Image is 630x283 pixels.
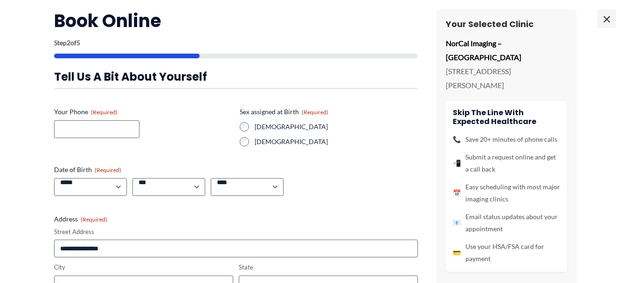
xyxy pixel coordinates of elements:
[446,36,567,64] p: NorCal Imaging – [GEOGRAPHIC_DATA]
[597,9,616,28] span: ×
[54,228,418,236] label: Street Address
[453,133,461,145] span: 📞
[240,107,328,117] legend: Sex assigned at Birth
[453,241,560,265] li: Use your HSA/FSA card for payment
[54,165,121,174] legend: Date of Birth
[239,263,418,272] label: State
[302,109,328,116] span: (Required)
[453,211,560,235] li: Email status updates about your appointment
[453,157,461,169] span: 📲
[91,109,118,116] span: (Required)
[453,181,560,205] li: Easy scheduling with most major imaging clinics
[54,107,232,117] label: Your Phone
[76,39,80,47] span: 5
[54,214,107,224] legend: Address
[453,133,560,145] li: Save 20+ minutes of phone calls
[453,151,560,175] li: Submit a request online and get a call back
[95,166,121,173] span: (Required)
[54,40,418,46] p: Step of
[446,19,567,29] h3: Your Selected Clinic
[54,263,233,272] label: City
[446,64,567,92] p: [STREET_ADDRESS][PERSON_NAME]
[81,216,107,223] span: (Required)
[67,39,70,47] span: 2
[255,122,418,131] label: [DEMOGRAPHIC_DATA]
[255,137,418,146] label: [DEMOGRAPHIC_DATA]
[54,9,418,32] h2: Book Online
[453,247,461,259] span: 💳
[453,217,461,229] span: 📧
[54,69,418,84] h3: Tell us a bit about yourself
[453,108,560,126] h4: Skip the line with Expected Healthcare
[453,187,461,199] span: 📅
